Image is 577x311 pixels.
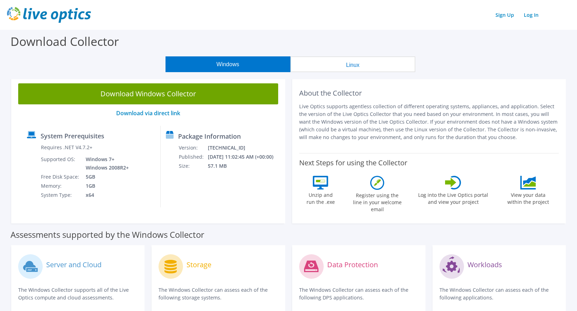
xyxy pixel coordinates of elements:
[41,144,92,151] label: Requires .NET V4.7.2+
[116,109,180,117] a: Download via direct link
[178,143,207,152] td: Version:
[178,133,241,140] label: Package Information
[159,286,278,302] p: The Windows Collector can assess each of the following storage systems.
[178,161,207,171] td: Size:
[46,261,101,268] label: Server and Cloud
[80,181,130,191] td: 1GB
[187,261,211,268] label: Storage
[41,191,80,200] td: System Type:
[80,155,130,172] td: Windows 7+ Windows 2008R2+
[207,152,282,161] td: [DATE] 11:02:45 AM (+00:00)
[492,10,518,20] a: Sign Up
[304,189,337,206] label: Unzip and run the .exe
[80,191,130,200] td: x64
[290,56,415,72] button: Linux
[467,261,502,268] label: Workloads
[503,189,553,206] label: View your data within the project
[18,83,278,104] a: Download Windows Collector
[207,161,282,171] td: 57.1 MB
[327,261,378,268] label: Data Protection
[7,7,91,23] img: live_optics_svg.svg
[178,152,207,161] td: Published:
[299,286,418,302] p: The Windows Collector can assess each of the following DPS applications.
[80,172,130,181] td: 5GB
[299,159,407,167] label: Next Steps for using the Collector
[41,132,104,139] label: System Prerequisites
[41,155,80,172] td: Supported OS:
[351,190,403,213] label: Register using the line in your welcome email
[299,89,559,97] h2: About the Collector
[418,189,488,206] label: Log into the Live Optics portal and view your project
[41,181,80,191] td: Memory:
[439,286,559,302] p: The Windows Collector can assess each of the following applications.
[18,286,138,302] p: The Windows Collector supports all of the Live Optics compute and cloud assessments.
[10,231,204,238] label: Assessments supported by the Windows Collector
[520,10,542,20] a: Log In
[10,33,119,49] label: Download Collector
[207,143,282,152] td: [TECHNICAL_ID]
[299,103,559,141] p: Live Optics supports agentless collection of different operating systems, appliances, and applica...
[41,172,80,181] td: Free Disk Space:
[166,56,290,72] button: Windows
